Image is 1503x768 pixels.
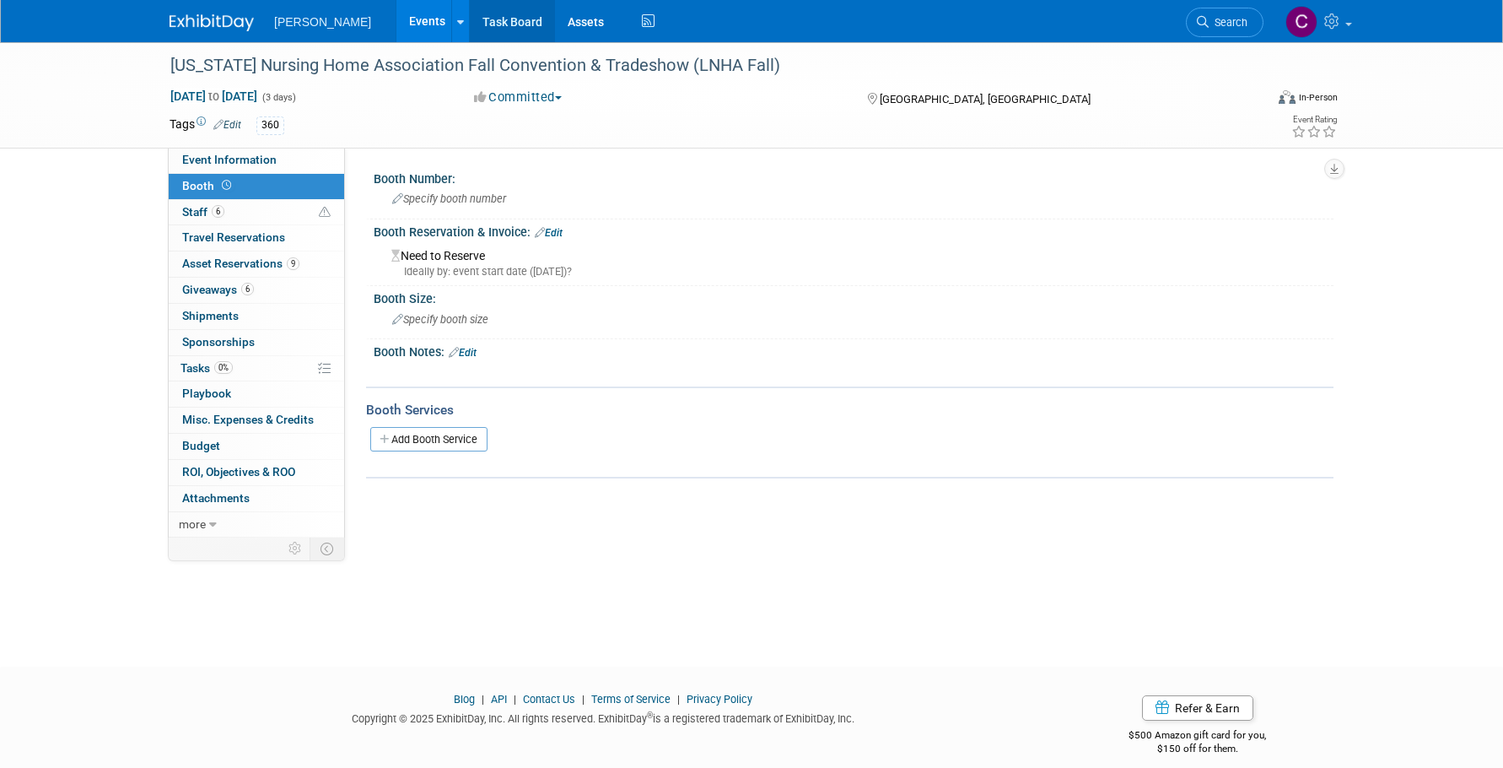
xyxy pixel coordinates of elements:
a: Tasks0% [169,356,344,381]
a: Refer & Earn [1142,695,1253,721]
a: Shipments [169,304,344,329]
span: 9 [287,257,299,270]
span: 6 [212,205,224,218]
a: ROI, Objectives & ROO [169,460,344,485]
img: ExhibitDay [170,14,254,31]
a: Event Information [169,148,344,173]
span: Attachments [182,491,250,505]
span: 0% [214,361,233,374]
a: Playbook [169,381,344,407]
a: Edit [449,347,477,359]
span: Specify booth number [392,192,506,205]
div: Event Format [1164,88,1338,113]
div: Copyright © 2025 ExhibitDay, Inc. All rights reserved. ExhibitDay is a registered trademark of Ex... [170,707,1037,727]
span: Search [1209,16,1247,29]
button: Committed [468,89,568,106]
span: Booth [182,179,234,192]
a: Terms of Service [591,693,671,706]
a: Sponsorships [169,330,344,355]
a: Asset Reservations9 [169,251,344,277]
span: Asset Reservations [182,257,299,270]
span: Travel Reservations [182,230,285,244]
img: Cushing Phillips [1285,6,1317,38]
a: Edit [535,227,563,239]
td: Tags [170,116,241,135]
span: Budget [182,439,220,452]
div: Booth Notes: [374,339,1333,361]
a: more [169,512,344,538]
div: Need to Reserve [386,243,1321,279]
div: Booth Size: [374,286,1333,307]
span: [GEOGRAPHIC_DATA], [GEOGRAPHIC_DATA] [880,93,1091,105]
div: Ideally by: event start date ([DATE])? [391,264,1321,279]
a: API [491,693,507,706]
a: Attachments [169,486,344,511]
span: Playbook [182,387,231,400]
span: Potential Scheduling Conflict -- at least one attendee is tagged in another overlapping event. [319,205,331,220]
div: $150 off for them. [1062,742,1334,756]
span: Sponsorships [182,335,255,349]
span: Booth not reserved yet [218,179,234,192]
a: Travel Reservations [169,225,344,251]
div: Booth Number: [374,166,1333,187]
span: Giveaways [182,283,254,296]
div: Booth Services [366,401,1333,419]
span: Misc. Expenses & Credits [182,413,314,426]
div: Event Rating [1291,116,1337,124]
span: (3 days) [261,92,296,103]
a: Giveaways6 [169,278,344,303]
span: Staff [182,205,224,219]
span: Tasks [180,361,233,375]
td: Personalize Event Tab Strip [281,538,310,560]
span: | [673,693,684,706]
div: In-Person [1298,91,1338,104]
div: Booth Reservation & Invoice: [374,219,1333,241]
a: Budget [169,434,344,459]
a: Add Booth Service [370,427,488,452]
span: to [206,89,222,103]
a: Edit [213,119,241,131]
span: 6 [241,283,254,295]
span: [PERSON_NAME] [274,15,371,29]
sup: ® [647,711,653,720]
a: Blog [454,693,475,706]
a: Search [1186,8,1263,37]
span: ROI, Objectives & ROO [182,465,295,479]
span: | [578,693,589,706]
div: $500 Amazon gift card for you, [1062,717,1334,756]
span: [DATE] [DATE] [170,89,258,104]
a: Misc. Expenses & Credits [169,408,344,433]
a: Staff6 [169,200,344,225]
span: | [509,693,520,706]
span: | [477,693,488,706]
span: Specify booth size [392,313,488,326]
img: Format-Inperson.png [1279,90,1296,104]
span: Event Information [182,153,277,166]
div: 360 [256,116,284,134]
div: [US_STATE] Nursing Home Association Fall Convention & Tradeshow (LNHA Fall) [164,51,1238,81]
a: Booth [169,174,344,199]
a: Contact Us [523,693,575,706]
a: Privacy Policy [687,693,752,706]
td: Toggle Event Tabs [310,538,345,560]
span: Shipments [182,309,239,322]
span: more [179,517,206,531]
